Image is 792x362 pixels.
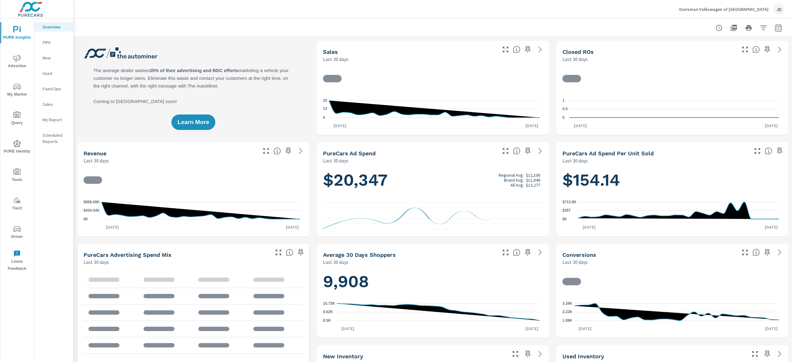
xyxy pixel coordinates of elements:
span: Save this to your personalized report [523,248,533,257]
p: [DATE] [574,325,596,332]
text: $0 [84,217,88,221]
span: Number of Repair Orders Closed by the selected dealership group over the selected time range. [So... [752,46,760,53]
p: [DATE] [760,325,782,332]
span: Tier2 [2,197,32,212]
text: 13 [323,106,327,111]
p: Sales [43,101,68,107]
p: Last 30 days [84,157,109,164]
a: See more details in report [535,146,545,156]
p: Last 30 days [323,157,348,164]
span: Save this to your personalized report [523,349,533,359]
span: PURE Identity [2,140,32,155]
span: Total cost of media for all PureCars channels for the selected dealership group over the selected... [513,147,520,155]
h1: $20,347 [323,170,543,191]
span: Advertise [2,54,32,70]
div: Used [34,69,73,78]
span: Tools [2,168,32,183]
text: $357 [562,209,571,213]
button: Learn More [171,114,215,130]
a: See more details in report [775,349,785,359]
text: 1.09K [562,318,572,323]
text: 0 [323,115,325,120]
button: Make Fullscreen [501,248,510,257]
p: Last 30 days [562,258,588,266]
p: Last 30 days [323,258,348,266]
p: [DATE] [570,123,591,129]
div: JD [773,4,785,15]
p: Scheduled Reports [43,132,68,144]
text: 8.5K [323,318,331,323]
p: [DATE] [329,123,351,129]
h5: Sales [323,49,338,55]
span: Number of vehicles sold by the dealership over the selected date range. [Source: This data is sou... [513,46,520,53]
span: Save this to your personalized report [762,45,772,54]
button: Make Fullscreen [501,45,510,54]
p: Used [43,70,68,76]
div: Fixed Ops [34,84,73,93]
button: Apply Filters [757,22,770,34]
h5: PureCars Advertising Spend Mix [84,252,171,258]
a: See more details in report [535,349,545,359]
button: Select Date Range [772,22,785,34]
span: PURE Insights [2,26,32,41]
p: Last 30 days [562,157,588,164]
p: [DATE] [521,325,543,332]
p: Last 30 days [84,258,109,266]
button: Make Fullscreen [750,349,760,359]
span: My Market [2,83,32,98]
p: [DATE] [101,224,123,230]
a: See more details in report [535,45,545,54]
p: Brand Avg: [504,178,524,183]
span: Save this to your personalized report [296,248,306,257]
button: Make Fullscreen [501,146,510,156]
p: [DATE] [578,224,600,230]
span: Total sales revenue over the selected date range. [Source: This data is sourced from the dealer’s... [273,147,281,155]
text: $434.04K [84,209,100,213]
p: $12,106 [526,173,540,178]
p: [DATE] [521,123,543,129]
p: Last 30 days [562,55,588,63]
text: 1 [562,98,565,103]
p: Last 30 days [323,55,348,63]
span: Average cost of advertising per each vehicle sold at the dealer over the selected date range. The... [765,147,772,155]
span: Save this to your personalized report [523,146,533,156]
span: Driver [2,225,32,240]
p: [DATE] [282,224,303,230]
span: A rolling 30 day total of daily Shoppers on the dealership website, averaged over the selected da... [513,249,520,256]
text: 25 [323,98,327,103]
text: $868.08K [84,200,100,204]
span: Save this to your personalized report [762,248,772,257]
h5: Conversions [562,252,596,258]
h1: $154.14 [562,170,782,191]
text: 0.5 [562,107,568,111]
div: New [34,53,73,62]
a: See more details in report [535,248,545,257]
a: See more details in report [775,45,785,54]
button: Make Fullscreen [510,349,520,359]
div: Sales [34,100,73,109]
span: Save this to your personalized report [523,45,533,54]
p: [DATE] [337,325,359,332]
span: Learn More [178,119,209,125]
p: Fixed Ops [43,86,68,92]
span: Save this to your personalized report [283,146,293,156]
text: 0 [562,115,565,120]
button: Make Fullscreen [273,248,283,257]
p: Overview [43,24,68,30]
div: nav menu [0,19,34,275]
span: Save this to your personalized report [775,146,785,156]
button: Make Fullscreen [740,45,750,54]
span: Query [2,111,32,127]
div: Scheduled Reports [34,131,73,146]
p: [DATE] [760,224,782,230]
h5: Closed ROs [562,49,594,55]
p: PIPA [43,39,68,45]
span: The number of dealer-specified goals completed by a visitor. [Source: This data is provided by th... [752,249,760,256]
text: 9.62K [323,310,333,314]
div: My Report [34,115,73,124]
h5: PureCars Ad Spend Per Unit Sold [562,150,654,157]
p: All Avg: [510,183,524,187]
text: 2.22K [562,310,572,314]
text: 3.34K [562,301,572,306]
button: Make Fullscreen [261,146,271,156]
